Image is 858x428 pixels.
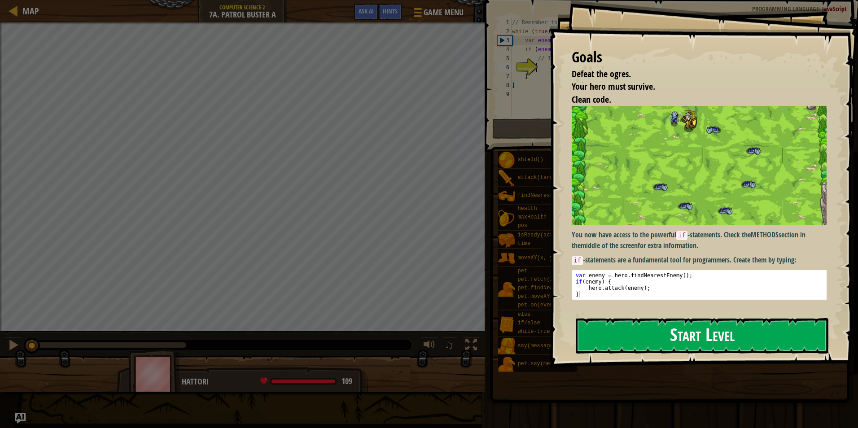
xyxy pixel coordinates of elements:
[462,337,480,355] button: Toggle fullscreen
[18,5,39,17] a: Map
[572,47,827,68] div: Goals
[497,72,512,81] div: 7
[560,68,824,81] li: Defeat the ogres.
[182,376,359,388] div: Hattori
[572,256,583,265] code: if
[498,250,515,267] img: portrait.png
[572,80,655,92] span: Your hero must survive.
[492,118,664,139] button: Run ⇧↵
[517,214,547,220] span: maxHealth
[497,18,512,27] div: 1
[445,338,454,352] span: ♫
[517,240,530,247] span: time
[359,7,374,15] span: Ask AI
[581,240,638,250] strong: middle of the screen
[22,5,39,17] span: Map
[443,337,458,355] button: ♫
[517,255,556,261] span: moveXY(x, y)
[498,210,515,227] img: portrait.png
[517,223,527,229] span: pos
[354,4,378,20] button: Ask AI
[517,311,530,318] span: else
[498,281,515,298] img: portrait.png
[560,93,824,106] li: Clean code.
[517,232,566,238] span: isReady(action)
[15,413,26,424] button: Ask AI
[517,328,566,335] span: while-true loop
[498,36,512,45] div: 3
[498,232,515,249] img: portrait.png
[498,188,515,205] img: portrait.png
[498,152,515,169] img: portrait.png
[517,285,604,291] span: pet.findNearestByType(type)
[572,106,833,225] img: Patrol buster
[498,316,515,333] img: portrait.png
[572,255,833,266] p: -statements are a fundamental tool for programmers. Create them by typing:
[407,4,469,25] button: Game Menu
[260,377,352,385] div: health: 109 / 109
[497,63,512,72] div: 6
[751,230,779,240] strong: METHODS
[572,230,833,250] p: You now have access to the powerful -statements. Check the section in the for extra information.
[498,170,515,187] img: portrait.png
[341,376,352,387] span: 109
[517,276,566,283] span: pet.fetch(item)
[517,175,563,181] span: attack(target)
[560,80,824,93] li: Your hero must survive.
[4,337,22,355] button: Ctrl + P: Pause
[572,68,631,80] span: Defeat the ogres.
[576,318,828,354] button: Start Level
[517,157,543,163] span: shield()
[498,338,515,355] img: portrait.png
[517,302,601,308] span: pet.on(eventType, handler)
[517,320,540,326] span: if/else
[572,93,611,105] span: Clean code.
[676,231,687,240] code: if
[497,54,512,63] div: 5
[517,293,569,300] span: pet.moveXY(x, y)
[497,27,512,36] div: 2
[517,205,537,212] span: health
[497,81,512,90] div: 8
[498,356,515,373] img: portrait.png
[497,90,512,99] div: 9
[383,7,398,15] span: Hints
[420,337,438,355] button: Adjust volume
[517,343,556,349] span: say(message)
[517,361,569,367] span: pet.say(message)
[497,45,512,54] div: 4
[517,268,527,274] span: pet
[128,349,180,399] img: thang_avatar_frame.png
[517,192,576,199] span: findNearestEnemy()
[424,7,464,18] span: Game Menu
